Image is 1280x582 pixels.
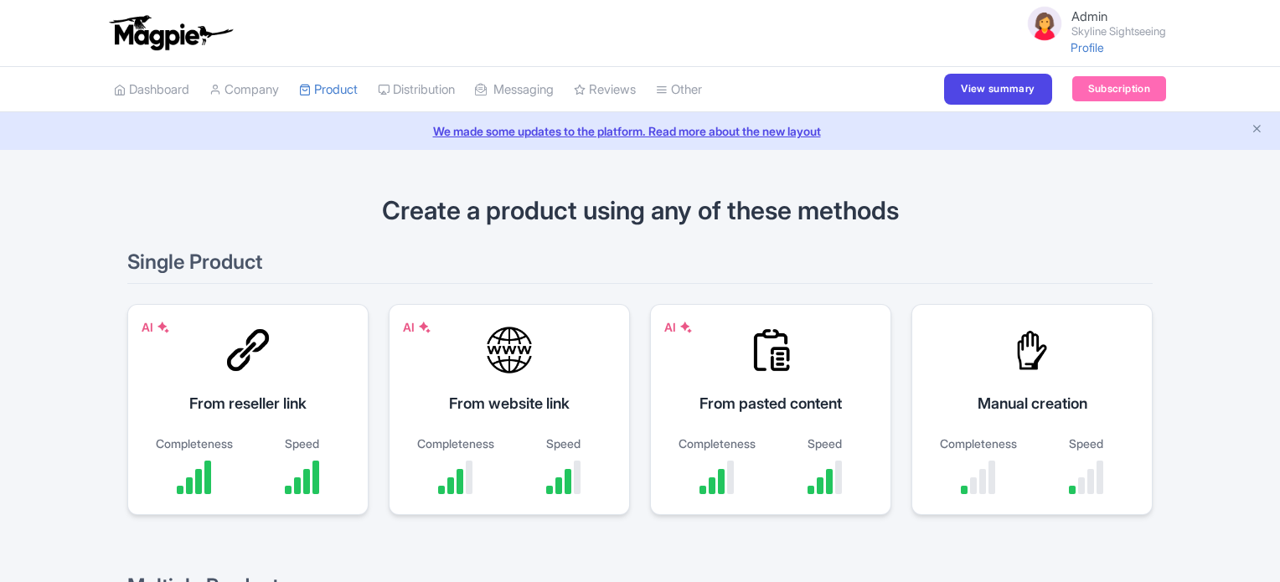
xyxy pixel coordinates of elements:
[410,392,609,415] div: From website link
[1025,3,1065,44] img: avatar_key_member-9c1dde93af8b07d7383eb8b5fb890c87.png
[574,67,636,113] a: Reviews
[378,67,455,113] a: Distribution
[932,435,1024,452] div: Completeness
[106,14,235,51] img: logo-ab69f6fb50320c5b225c76a69d11143b.png
[148,435,240,452] div: Completeness
[944,74,1052,105] a: View summary
[142,318,170,336] div: AI
[671,435,762,452] div: Completeness
[127,251,1153,284] h2: Single Product
[127,197,1153,224] h1: Create a product using any of these methods
[932,392,1132,415] div: Manual creation
[679,321,693,334] img: AI Symbol
[148,392,348,415] div: From reseller link
[671,392,870,415] div: From pasted content
[157,321,170,334] img: AI Symbol
[1072,76,1166,101] a: Subscription
[518,435,609,452] div: Speed
[1071,8,1107,24] span: Admin
[299,67,358,113] a: Product
[911,304,1153,535] a: Manual creation Completeness Speed
[1040,435,1132,452] div: Speed
[256,435,348,452] div: Speed
[1071,40,1104,54] a: Profile
[209,67,279,113] a: Company
[1014,3,1166,44] a: Admin Skyline Sightseeing
[10,122,1270,140] a: We made some updates to the platform. Read more about the new layout
[418,321,431,334] img: AI Symbol
[475,67,554,113] a: Messaging
[410,435,501,452] div: Completeness
[779,435,870,452] div: Speed
[1071,26,1166,37] small: Skyline Sightseeing
[664,318,693,336] div: AI
[114,67,189,113] a: Dashboard
[403,318,431,336] div: AI
[1251,121,1263,140] button: Close announcement
[656,67,702,113] a: Other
